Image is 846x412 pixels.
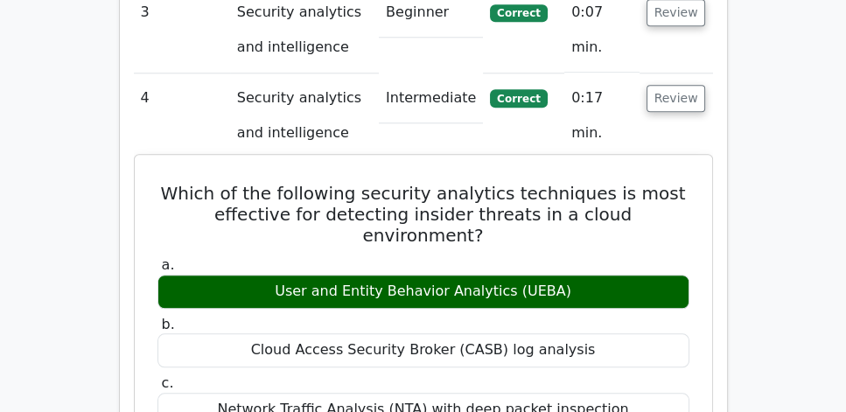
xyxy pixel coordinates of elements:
div: Cloud Access Security Broker (CASB) log analysis [157,333,689,367]
span: c. [162,374,174,391]
td: Security analytics and intelligence [230,73,379,158]
h5: Which of the following security analytics techniques is most effective for detecting insider thre... [156,183,691,246]
div: User and Entity Behavior Analytics (UEBA) [157,275,689,309]
span: a. [162,256,175,273]
span: Correct [490,4,547,22]
span: b. [162,316,175,332]
span: Correct [490,89,547,107]
button: Review [647,85,706,112]
td: 0:17 min. [564,73,640,158]
td: 4 [134,73,230,158]
td: Intermediate [379,73,483,123]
